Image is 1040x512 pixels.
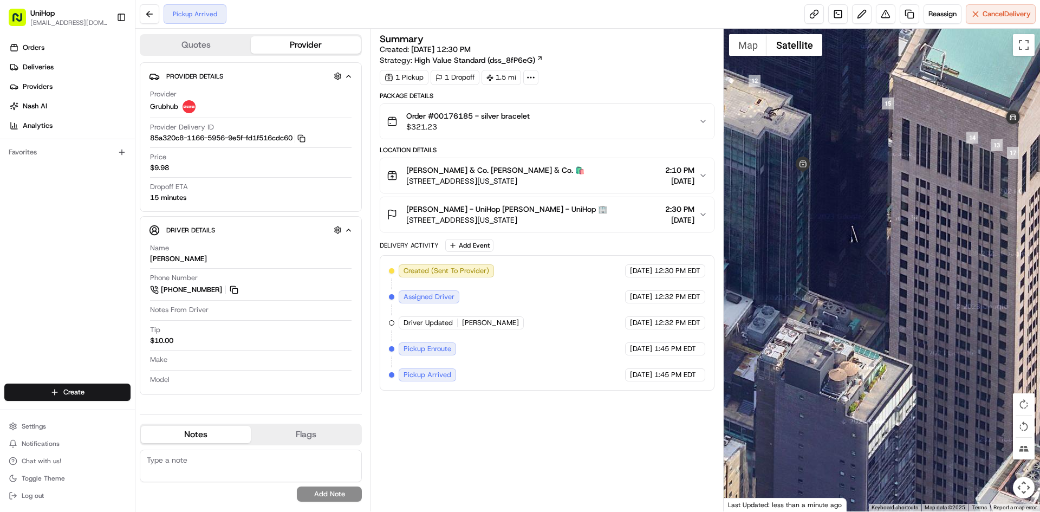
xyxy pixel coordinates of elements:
[482,70,521,85] div: 1.5 mi
[23,121,53,131] span: Analytics
[380,34,424,44] h3: Summary
[445,239,493,252] button: Add Event
[76,183,131,192] a: Powered byPylon
[150,163,169,173] span: $9.98
[150,284,240,296] a: [PHONE_NUMBER]
[404,344,451,354] span: Pickup Enroute
[22,422,46,431] span: Settings
[1013,438,1035,459] button: Tilt map
[150,243,169,253] span: Name
[37,114,137,123] div: We're available if you need us!
[630,266,652,276] span: [DATE]
[4,59,135,76] a: Deliveries
[4,144,131,161] div: Favorites
[380,55,543,66] div: Strategy:
[141,36,251,54] button: Quotes
[11,158,19,167] div: 📗
[380,241,439,250] div: Delivery Activity
[251,426,361,443] button: Flags
[102,157,174,168] span: API Documentation
[380,104,713,139] button: Order #00176185 - silver bracelet$321.23
[726,497,762,511] a: Open this area in Google Maps (opens a new window)
[92,158,100,167] div: 💻
[4,384,131,401] button: Create
[1013,393,1035,415] button: Rotate map clockwise
[630,318,652,328] span: [DATE]
[4,98,135,115] a: Nash AI
[4,419,131,434] button: Settings
[726,497,762,511] img: Google
[966,4,1036,24] button: CancelDelivery
[431,70,479,85] div: 1 Dropoff
[404,266,489,276] span: Created (Sent To Provider)
[22,491,44,500] span: Log out
[150,336,173,346] div: $10.00
[4,453,131,469] button: Chat with us!
[1013,416,1035,437] button: Rotate map counterclockwise
[6,153,87,172] a: 📗Knowledge Base
[22,157,83,168] span: Knowledge Base
[1013,34,1035,56] button: Toggle fullscreen view
[150,273,198,283] span: Phone Number
[380,44,471,55] span: Created:
[150,375,170,385] span: Model
[150,89,177,99] span: Provider
[183,100,196,113] img: 5e692f75ce7d37001a5d71f1
[11,11,32,33] img: Nash
[380,197,713,232] button: [PERSON_NAME] - UniHop [PERSON_NAME] - UniHop 🏢[STREET_ADDRESS][US_STATE]2:30 PM[DATE]
[141,426,251,443] button: Notes
[150,152,166,162] span: Price
[404,292,454,302] span: Assigned Driver
[149,221,353,239] button: Driver Details
[749,75,760,87] div: 12
[665,176,694,186] span: [DATE]
[4,39,135,56] a: Orders
[28,70,179,81] input: Clear
[150,193,186,203] div: 15 minutes
[411,44,471,54] span: [DATE] 12:30 PM
[729,34,767,56] button: Show street map
[4,4,112,30] button: UniHop[EMAIL_ADDRESS][DOMAIN_NAME]
[882,98,894,109] div: 15
[150,122,214,132] span: Provider Delivery ID
[380,70,428,85] div: 1 Pickup
[665,204,694,215] span: 2:30 PM
[924,4,961,24] button: Reassign
[37,103,178,114] div: Start new chat
[406,165,584,176] span: [PERSON_NAME] & Co. [PERSON_NAME] & Co. 🛍️
[22,474,65,483] span: Toggle Theme
[4,471,131,486] button: Toggle Theme
[630,292,652,302] span: [DATE]
[665,165,694,176] span: 2:10 PM
[925,504,965,510] span: Map data ©2025
[22,457,61,465] span: Chat with us!
[993,504,1037,510] a: Report a map error
[966,132,978,144] div: 14
[991,139,1003,151] div: 13
[928,9,957,19] span: Reassign
[406,176,584,186] span: [STREET_ADDRESS][US_STATE]
[404,318,453,328] span: Driver Updated
[380,146,714,154] div: Location Details
[11,43,197,61] p: Welcome 👋
[380,92,714,100] div: Package Details
[87,153,178,172] a: 💻API Documentation
[654,344,696,354] span: 1:45 PM EDT
[404,370,451,380] span: Pickup Arrived
[4,436,131,451] button: Notifications
[30,8,55,18] button: UniHop
[462,318,519,328] span: [PERSON_NAME]
[150,102,178,112] span: Grubhub
[414,55,535,66] span: High Value Standard (dss_8fP6eG)
[23,62,54,72] span: Deliveries
[30,18,108,27] button: [EMAIL_ADDRESS][DOMAIN_NAME]
[406,204,607,215] span: [PERSON_NAME] - UniHop [PERSON_NAME] - UniHop 🏢
[712,120,724,132] div: 16
[654,318,700,328] span: 12:32 PM EDT
[11,103,30,123] img: 1736555255976-a54dd68f-1ca7-489b-9aae-adbdc363a1c4
[150,182,188,192] span: Dropoff ETA
[654,292,700,302] span: 12:32 PM EDT
[406,121,530,132] span: $321.23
